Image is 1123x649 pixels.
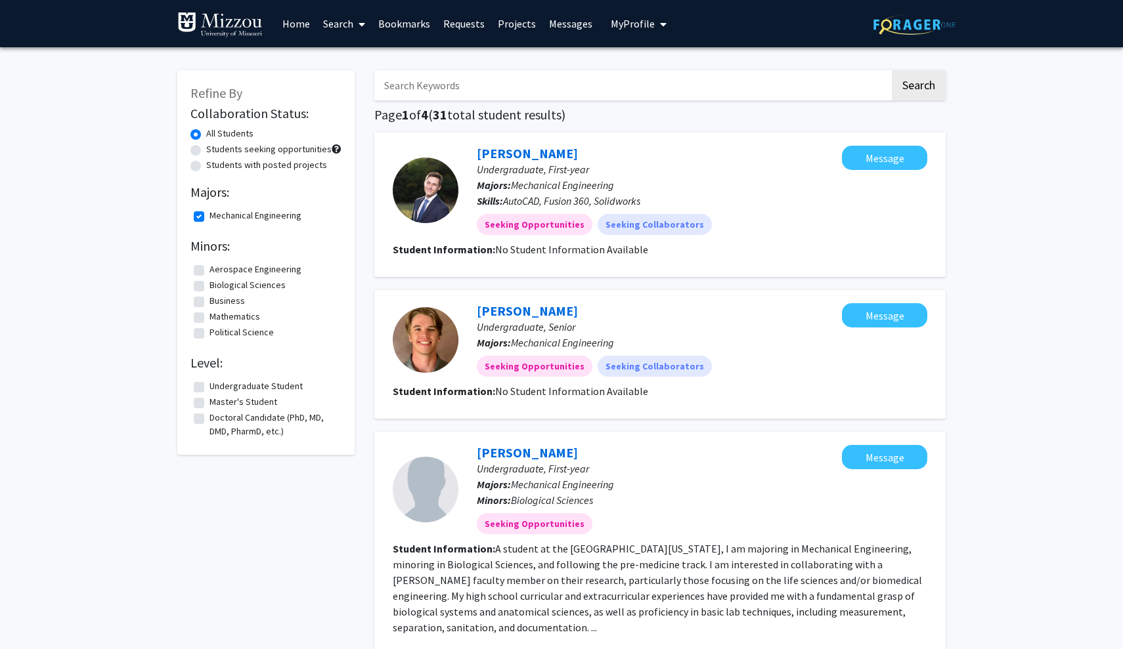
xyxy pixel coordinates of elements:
input: Search Keywords [374,70,890,100]
a: Home [276,1,317,47]
b: Majors: [477,336,511,349]
a: [PERSON_NAME] [477,303,578,319]
label: Students with posted projects [206,158,327,172]
span: Mechanical Engineering [511,478,614,491]
a: Projects [491,1,542,47]
mat-chip: Seeking Opportunities [477,513,592,534]
mat-chip: Seeking Opportunities [477,214,592,235]
b: Minors: [477,493,511,507]
label: Students seeking opportunities [206,142,332,156]
label: Political Science [209,325,274,339]
b: Majors: [477,478,511,491]
span: Undergraduate, First-year [477,163,589,176]
span: Mechanical Engineering [511,336,614,349]
a: Requests [437,1,491,47]
button: Search [892,70,946,100]
h2: Level: [190,355,341,371]
label: Business [209,294,245,308]
mat-chip: Seeking Collaborators [598,356,712,377]
a: [PERSON_NAME] [477,444,578,461]
a: Bookmarks [372,1,437,47]
a: Search [317,1,372,47]
span: 31 [433,106,447,123]
label: All Students [206,127,253,140]
label: Mathematics [209,310,260,324]
h2: Majors: [190,184,341,200]
mat-chip: Seeking Opportunities [477,356,592,377]
button: Message Thomas Becker [842,146,927,170]
a: [PERSON_NAME] [477,145,578,161]
h1: Page of ( total student results) [374,107,946,123]
label: Undergraduate Student [209,379,303,393]
label: Mechanical Engineering [209,209,301,222]
fg-read-more: A student at the [GEOGRAPHIC_DATA][US_STATE], I am majoring in Mechanical Engineering, minoring i... [393,542,922,634]
span: Undergraduate, First-year [477,462,589,475]
b: Majors: [477,178,511,192]
iframe: Chat [10,590,56,639]
h2: Collaboration Status: [190,106,341,121]
img: ForagerOne Logo [873,14,956,35]
button: Message Mason Ermold [842,303,927,327]
label: Biological Sciences [209,278,286,292]
label: Aerospace Engineering [209,262,301,276]
span: Undergraduate, Senior [477,320,575,333]
span: 1 [402,106,409,123]
span: No Student Information Available [495,385,648,398]
a: Messages [542,1,599,47]
b: Student Information: [393,385,495,398]
b: Student Information: [393,243,495,256]
b: Student Information: [393,542,495,555]
mat-chip: Seeking Collaborators [598,214,712,235]
h2: Minors: [190,238,341,254]
span: Refine By [190,85,242,101]
b: Skills: [477,194,503,207]
span: AutoCAD, Fusion 360, Solidworks [503,194,640,207]
span: My Profile [611,17,655,30]
button: Message Carter Muehling [842,445,927,469]
label: Master's Student [209,395,277,409]
label: Doctoral Candidate (PhD, MD, DMD, PharmD, etc.) [209,411,338,438]
span: No Student Information Available [495,243,648,256]
span: 4 [421,106,428,123]
img: University of Missouri Logo [177,12,263,38]
span: Biological Sciences [511,493,593,507]
span: Mechanical Engineering [511,178,614,192]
